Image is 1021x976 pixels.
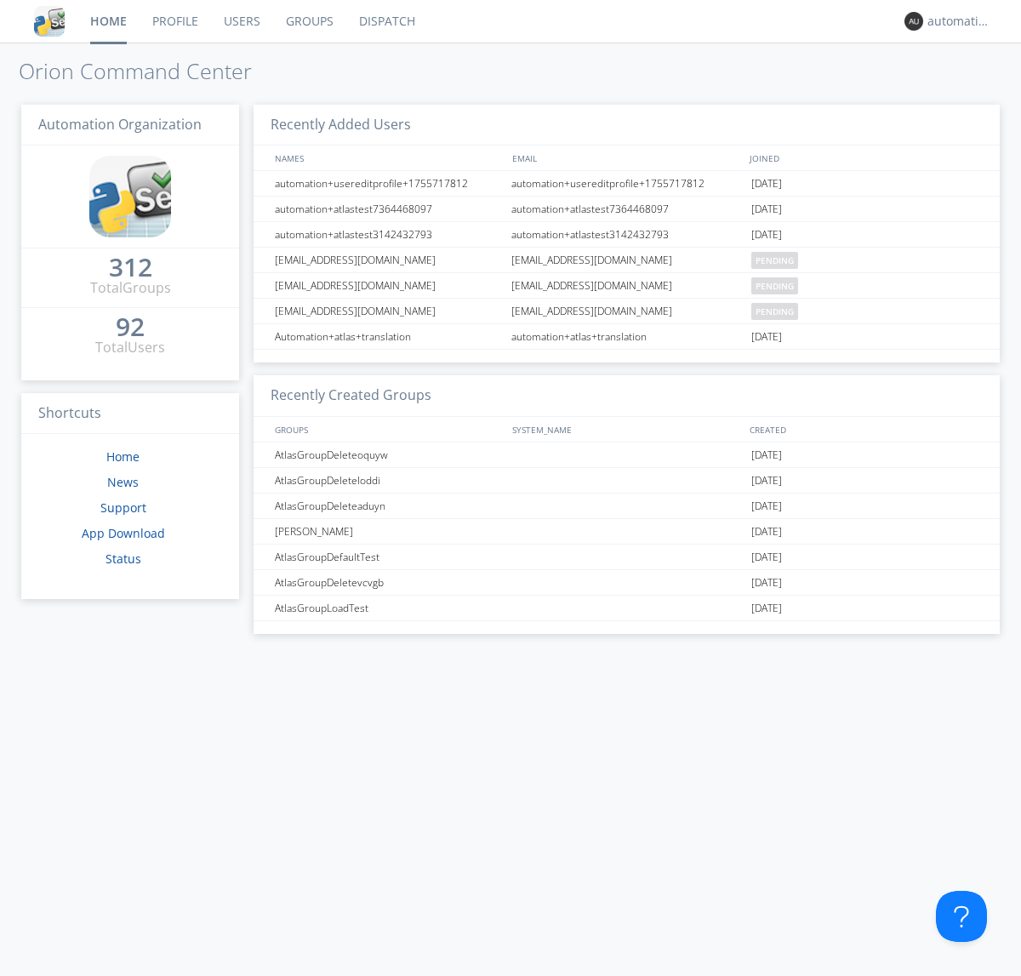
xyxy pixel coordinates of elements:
[106,448,140,465] a: Home
[507,197,747,221] div: automation+atlastest7364468097
[745,417,984,442] div: CREATED
[100,499,146,516] a: Support
[271,570,506,595] div: AtlasGroupDeletevcvgb
[254,375,1000,417] h3: Recently Created Groups
[751,519,782,545] span: [DATE]
[751,596,782,621] span: [DATE]
[116,318,145,335] div: 92
[751,324,782,350] span: [DATE]
[751,442,782,468] span: [DATE]
[751,197,782,222] span: [DATE]
[271,197,506,221] div: automation+atlastest7364468097
[106,551,141,567] a: Status
[271,146,504,170] div: NAMES
[904,12,923,31] img: 373638.png
[271,417,504,442] div: GROUPS
[751,303,798,320] span: pending
[751,468,782,494] span: [DATE]
[254,197,1000,222] a: automation+atlastest7364468097automation+atlastest7364468097[DATE]
[751,171,782,197] span: [DATE]
[254,442,1000,468] a: AtlasGroupDeleteoquyw[DATE]
[107,474,139,490] a: News
[254,324,1000,350] a: Automation+atlas+translationautomation+atlas+translation[DATE]
[936,891,987,942] iframe: Toggle Customer Support
[271,222,506,247] div: automation+atlastest3142432793
[751,570,782,596] span: [DATE]
[38,115,202,134] span: Automation Organization
[254,273,1000,299] a: [EMAIL_ADDRESS][DOMAIN_NAME][EMAIL_ADDRESS][DOMAIN_NAME]pending
[271,494,506,518] div: AtlasGroupDeleteaduyn
[271,468,506,493] div: AtlasGroupDeleteloddi
[271,519,506,544] div: [PERSON_NAME]
[507,299,747,323] div: [EMAIL_ADDRESS][DOMAIN_NAME]
[271,545,506,569] div: AtlasGroupDefaultTest
[90,278,171,298] div: Total Groups
[508,146,745,170] div: EMAIL
[271,171,506,196] div: automation+usereditprofile+1755717812
[751,277,798,294] span: pending
[745,146,984,170] div: JOINED
[109,259,152,278] a: 312
[507,324,747,349] div: automation+atlas+translation
[254,519,1000,545] a: [PERSON_NAME][DATE]
[751,222,782,248] span: [DATE]
[254,171,1000,197] a: automation+usereditprofile+1755717812automation+usereditprofile+1755717812[DATE]
[109,259,152,276] div: 312
[751,252,798,269] span: pending
[82,525,165,541] a: App Download
[95,338,165,357] div: Total Users
[507,171,747,196] div: automation+usereditprofile+1755717812
[927,13,991,30] div: automation+atlas0017
[271,324,506,349] div: Automation+atlas+translation
[271,273,506,298] div: [EMAIL_ADDRESS][DOMAIN_NAME]
[271,596,506,620] div: AtlasGroupLoadTest
[254,494,1000,519] a: AtlasGroupDeleteaduyn[DATE]
[751,494,782,519] span: [DATE]
[507,222,747,247] div: automation+atlastest3142432793
[254,545,1000,570] a: AtlasGroupDefaultTest[DATE]
[89,156,171,237] img: cddb5a64eb264b2086981ab96f4c1ba7
[21,393,239,435] h3: Shortcuts
[271,248,506,272] div: [EMAIL_ADDRESS][DOMAIN_NAME]
[116,318,145,338] a: 92
[254,570,1000,596] a: AtlasGroupDeletevcvgb[DATE]
[507,248,747,272] div: [EMAIL_ADDRESS][DOMAIN_NAME]
[751,545,782,570] span: [DATE]
[271,299,506,323] div: [EMAIL_ADDRESS][DOMAIN_NAME]
[508,417,745,442] div: SYSTEM_NAME
[254,596,1000,621] a: AtlasGroupLoadTest[DATE]
[254,468,1000,494] a: AtlasGroupDeleteloddi[DATE]
[271,442,506,467] div: AtlasGroupDeleteoquyw
[507,273,747,298] div: [EMAIL_ADDRESS][DOMAIN_NAME]
[254,299,1000,324] a: [EMAIL_ADDRESS][DOMAIN_NAME][EMAIL_ADDRESS][DOMAIN_NAME]pending
[254,248,1000,273] a: [EMAIL_ADDRESS][DOMAIN_NAME][EMAIL_ADDRESS][DOMAIN_NAME]pending
[254,222,1000,248] a: automation+atlastest3142432793automation+atlastest3142432793[DATE]
[34,6,65,37] img: cddb5a64eb264b2086981ab96f4c1ba7
[254,105,1000,146] h3: Recently Added Users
